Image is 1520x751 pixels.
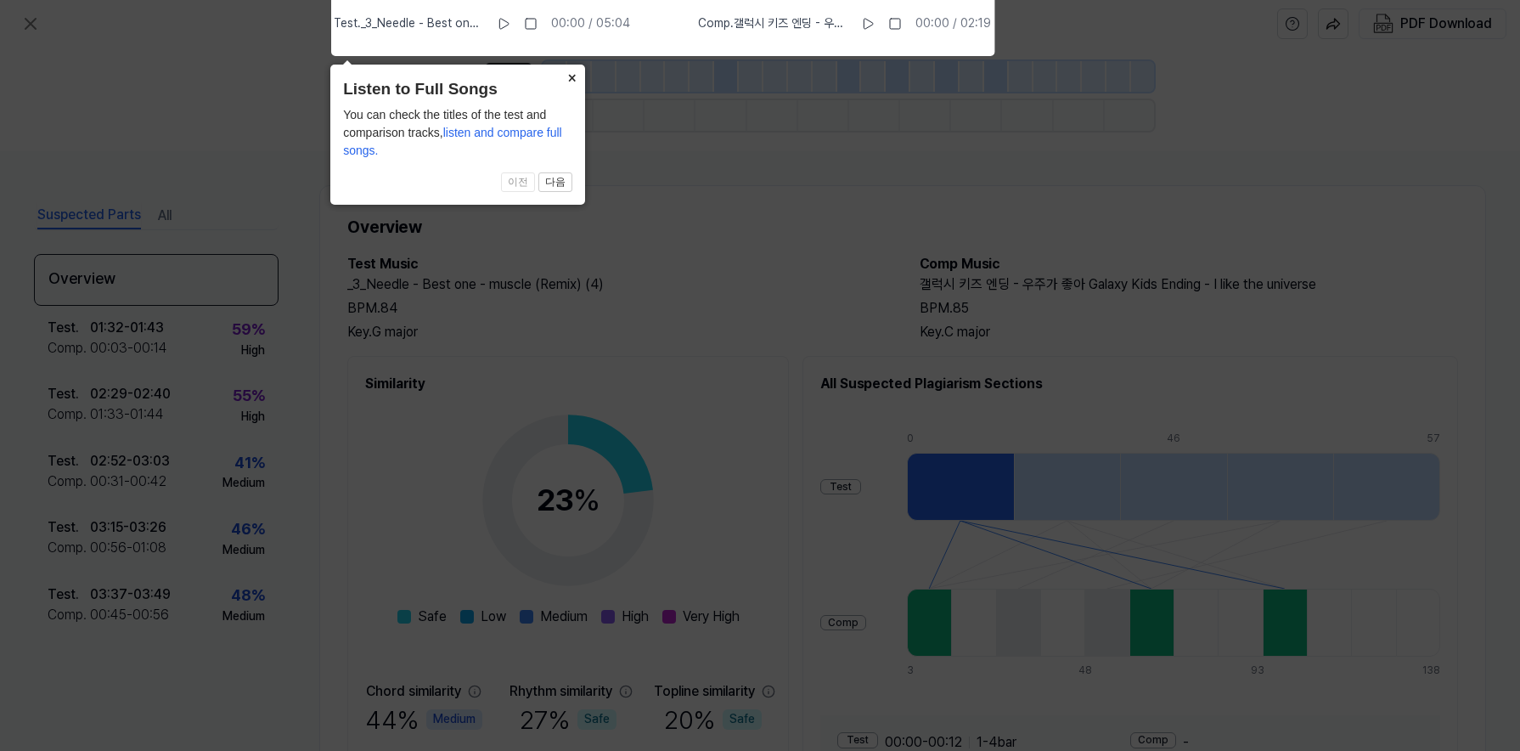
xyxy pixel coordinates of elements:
div: 00:00 / 02:19 [915,15,991,32]
header: Listen to Full Songs [343,77,572,102]
span: listen and compare full songs. [343,126,562,157]
div: You can check the titles of the test and comparison tracks, [343,106,572,160]
span: Comp . 갤럭시 키즈 엔딩 - 우주가 좋아 Galaxy Kids Ending - I like the universe [698,15,847,32]
button: 다음 [538,172,572,193]
div: 00:00 / 05:04 [551,15,630,32]
span: Test . _3_Needle - Best one - muscle (Remix) (4) [334,15,483,32]
button: Close [558,65,585,88]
